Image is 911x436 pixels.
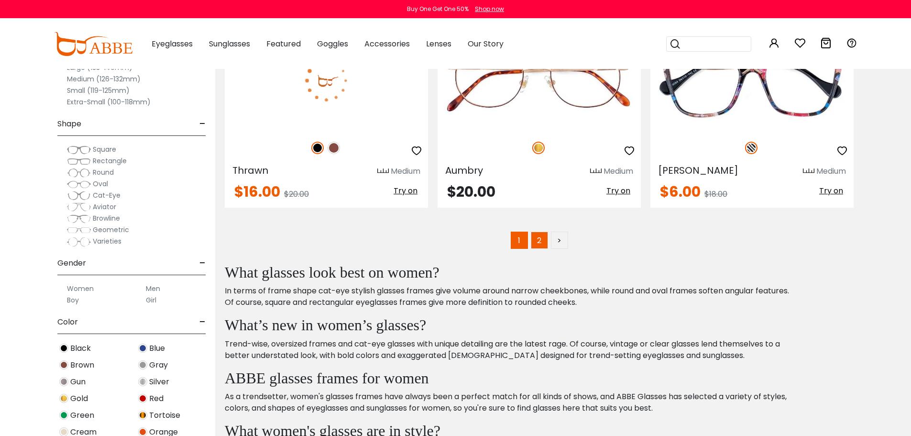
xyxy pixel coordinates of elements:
[93,179,108,189] span: Oval
[70,343,91,354] span: Black
[138,344,147,353] img: Blue
[138,377,147,386] img: Silver
[511,232,528,249] span: 1
[149,376,169,388] span: Silver
[660,181,701,202] span: $6.00
[138,360,147,369] img: Gray
[67,283,94,294] label: Women
[138,411,147,420] img: Tortoise
[93,168,114,177] span: Round
[199,311,206,334] span: -
[70,359,94,371] span: Brown
[447,181,495,202] span: $20.00
[93,145,116,154] span: Square
[531,232,548,249] a: 2
[225,285,796,308] p: In terms of frame shape cat-eye stylish glasses frames give volume around narrow cheekbones, whil...
[54,32,132,56] img: abbeglasses.com
[57,112,81,135] span: Shape
[475,5,504,13] div: Shop now
[67,202,91,212] img: Aviator.png
[532,142,545,154] img: Gold
[225,263,796,281] h2: What glasses look best on women?
[551,232,568,249] a: >
[225,369,796,387] h2: ABBE glasses frames for women
[266,38,301,49] span: Featured
[70,410,94,421] span: Green
[149,393,164,404] span: Red
[93,202,116,212] span: Aviator
[59,394,68,403] img: Gold
[146,283,160,294] label: Men
[67,157,91,166] img: Rectangle.png
[225,391,796,414] p: As a trendsetter, women's glasses frames have always been a perfect match for all kinds of shows,...
[67,179,91,189] img: Oval.png
[311,142,324,154] img: Black
[93,156,127,166] span: Rectangle
[67,294,79,306] label: Boy
[70,393,88,404] span: Gold
[67,73,141,85] label: Medium (126-132mm)
[70,376,86,388] span: Gun
[391,185,420,197] button: Try on
[149,343,165,354] span: Blue
[225,338,796,361] p: Trend-wise, oversized frames and cat-eye glasses with unique detailing are the latest rage. Of co...
[93,225,129,235] span: Geometric
[604,166,633,177] div: Medium
[59,360,68,369] img: Brown
[67,145,91,155] img: Square.png
[234,181,280,202] span: $16.00
[650,30,854,132] img: Pattern Mead - Acetate,Metal ,Universal Bridge Fit
[67,237,91,247] img: Varieties.png
[377,168,389,175] img: size ruler
[470,5,504,13] a: Shop now
[394,185,417,196] span: Try on
[209,38,250,49] span: Sunglasses
[606,185,630,196] span: Try on
[199,252,206,275] span: -
[445,164,483,177] span: Aumbry
[317,38,348,49] span: Goggles
[328,142,340,154] img: Brown
[59,411,68,420] img: Green
[604,185,633,197] button: Try on
[803,168,814,175] img: size ruler
[149,410,180,421] span: Tortoise
[468,38,504,49] span: Our Story
[364,38,410,49] span: Accessories
[93,190,121,200] span: Cat-Eye
[67,191,91,201] img: Cat-Eye.png
[232,164,268,177] span: Thrawn
[67,214,91,224] img: Browline.png
[590,168,602,175] img: size ruler
[149,359,168,371] span: Gray
[438,30,641,132] img: Gold Aumbry - Metal ,Adjust Nose Pads
[284,189,309,200] span: $20.00
[407,5,469,13] div: Buy One Get One 50%
[225,30,428,132] img: Black Thrawn - Metal,TR ,Adjust Nose Pads
[816,185,846,197] button: Try on
[59,344,68,353] img: Black
[146,294,156,306] label: Girl
[152,38,193,49] span: Eyeglasses
[199,112,206,135] span: -
[426,38,451,49] span: Lenses
[704,189,727,200] span: $18.00
[59,377,68,386] img: Gun
[225,316,796,334] h2: What’s new in women’s glasses?
[138,394,147,403] img: Red
[67,225,91,235] img: Geometric.png
[93,236,121,246] span: Varieties
[745,142,757,154] img: Pattern
[816,166,846,177] div: Medium
[57,252,86,275] span: Gender
[819,185,843,196] span: Try on
[57,311,78,334] span: Color
[67,85,130,96] label: Small (119-125mm)
[67,168,91,178] img: Round.png
[391,166,420,177] div: Medium
[67,96,151,108] label: Extra-Small (100-118mm)
[658,164,738,177] span: [PERSON_NAME]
